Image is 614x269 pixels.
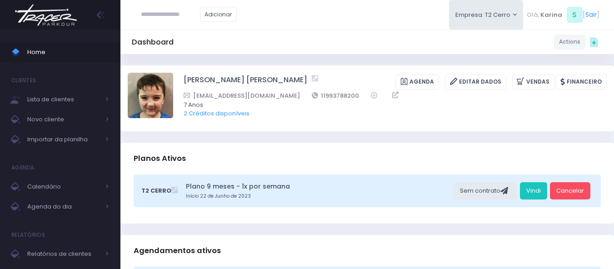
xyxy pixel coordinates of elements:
small: Início 22 de Junho de 2023 [186,193,451,200]
span: Olá, [527,10,539,20]
a: Sair [585,10,597,20]
img: Rodrigo Soldi Marques [128,73,173,118]
a: 11993788200 [312,91,359,100]
h4: Agenda [11,159,35,177]
span: Importar da planilha [27,134,100,145]
span: T2 Cerro [141,186,171,195]
a: [EMAIL_ADDRESS][DOMAIN_NAME] [184,91,300,100]
a: Actions [554,35,585,50]
span: Relatórios de clientes [27,248,100,260]
a: Agenda [395,75,439,90]
a: Cancelar [550,182,590,199]
h5: Dashboard [132,38,174,47]
h4: Clientes [11,71,36,90]
span: 7 Anos [184,100,595,110]
a: Financeiro [556,75,607,90]
a: Adicionar [200,7,237,22]
a: [PERSON_NAME] [PERSON_NAME] [184,75,307,90]
span: Novo cliente [27,114,100,125]
h3: Planos Ativos [134,145,186,171]
span: S [567,7,583,23]
span: Karina [540,10,562,20]
a: 2 Créditos disponíveis [184,109,250,118]
a: Plano 9 meses - 1x por semana [186,182,451,191]
div: Sem contrato [454,182,517,199]
span: Calendário [27,181,100,193]
div: [ ] [523,5,603,25]
span: Agenda do dia [27,201,100,213]
span: Home [27,46,109,58]
a: Vendas [512,75,554,90]
span: Lista de clientes [27,94,100,105]
a: Vindi [520,182,547,199]
h4: Relatórios [11,226,45,244]
a: Editar Dados [445,75,506,90]
h3: Agendamentos ativos [134,238,221,264]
